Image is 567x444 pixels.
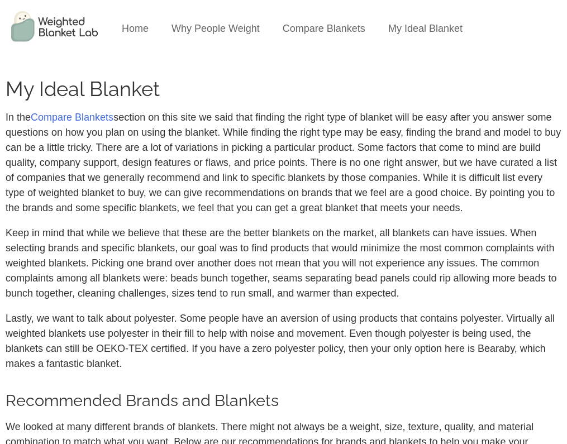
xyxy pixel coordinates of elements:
[122,23,149,34] a: Home
[388,23,463,34] a: My Ideal Blanket
[283,23,365,34] a: Compare Blankets
[6,110,561,216] p: In the section on this site we said that finding the right type of blanket will be easy after you...
[6,311,561,371] p: Lastly, we want to talk about polyester. Some people have an aversion of using products that cont...
[171,23,260,34] a: Why People Weight
[31,112,113,123] a: Compare Blankets
[6,393,561,409] h2: Recommended Brands and Blankets
[6,226,561,301] p: Keep in mind that while we believe that these are the better blankets on the market, all blankets...
[6,79,561,99] h1: My Ideal Blanket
